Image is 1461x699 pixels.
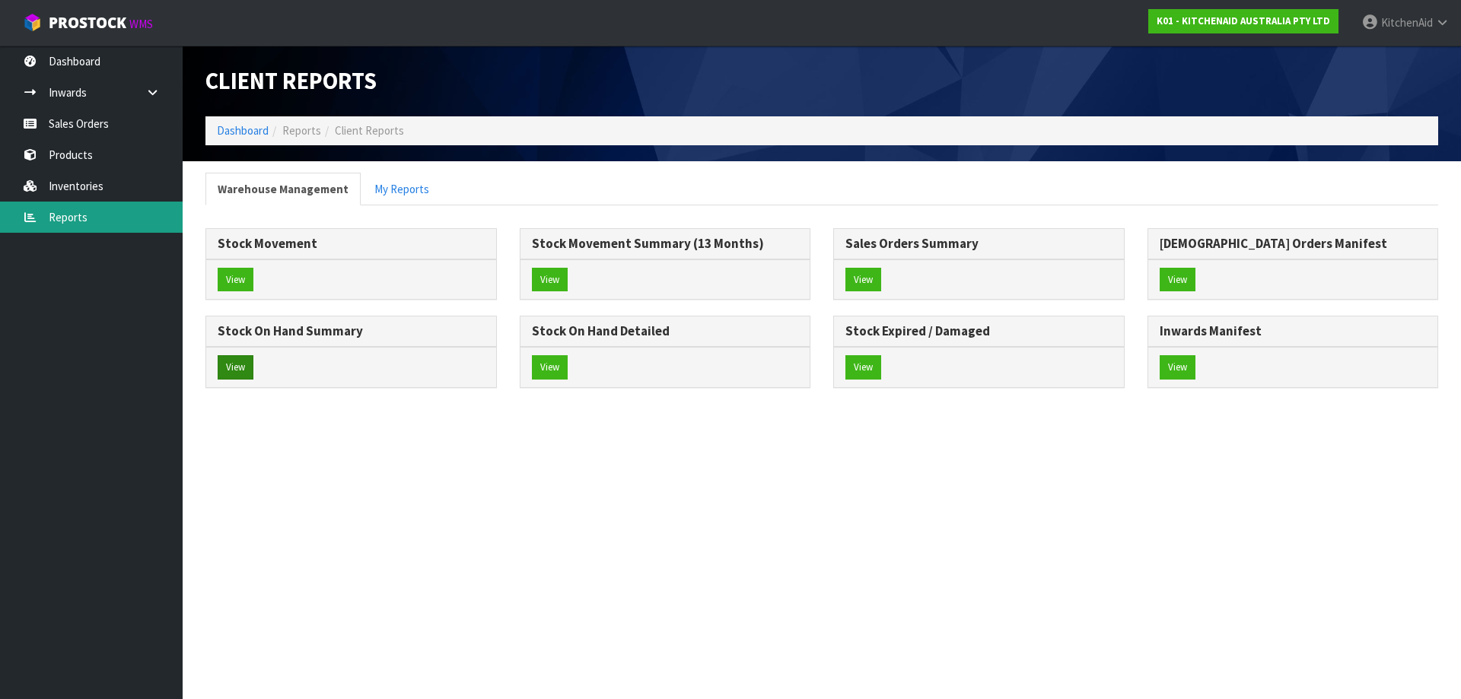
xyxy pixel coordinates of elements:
button: View [218,355,253,380]
button: View [1160,355,1195,380]
h3: Stock On Hand Summary [218,324,485,338]
span: KitchenAid [1381,15,1433,30]
a: My Reports [362,173,441,205]
span: Client Reports [205,66,377,95]
button: View [532,268,568,292]
button: View [532,355,568,380]
h3: Sales Orders Summary [845,237,1112,251]
h3: Stock Movement Summary (13 Months) [532,237,799,251]
a: Warehouse Management [205,173,361,205]
span: Reports [282,123,321,138]
span: ProStock [49,13,126,33]
h3: Stock Expired / Damaged [845,324,1112,338]
button: View [218,268,253,292]
h3: Stock On Hand Detailed [532,324,799,338]
img: cube-alt.png [23,13,42,32]
h3: Inwards Manifest [1160,324,1427,338]
button: View [845,268,881,292]
button: View [1160,268,1195,292]
h3: [DEMOGRAPHIC_DATA] Orders Manifest [1160,237,1427,251]
span: Client Reports [335,123,404,138]
a: Dashboard [217,123,269,138]
h3: Stock Movement [218,237,485,251]
button: View [845,355,881,380]
small: WMS [129,17,153,31]
strong: K01 - KITCHENAID AUSTRALIA PTY LTD [1157,14,1330,27]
